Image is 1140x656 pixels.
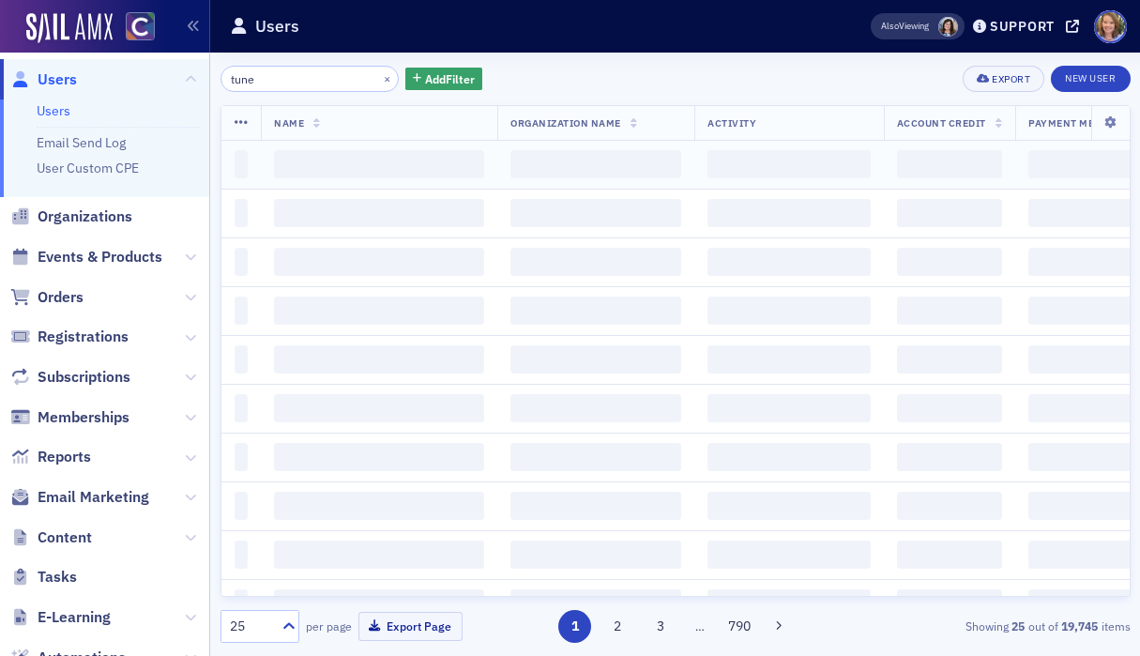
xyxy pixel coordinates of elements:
[38,287,84,308] span: Orders
[707,199,871,227] span: ‌
[897,443,1002,471] span: ‌
[306,618,352,634] label: per page
[358,612,463,641] button: Export Page
[510,541,681,569] span: ‌
[707,116,756,130] span: Activity
[1028,297,1134,325] span: ‌
[113,12,155,44] a: View Homepage
[38,407,129,428] span: Memberships
[274,541,484,569] span: ‌
[1028,589,1134,618] span: ‌
[1094,10,1127,43] span: Profile
[274,297,484,325] span: ‌
[10,287,84,308] a: Orders
[897,199,1002,227] span: ‌
[235,248,249,276] span: ‌
[220,66,400,92] input: Search…
[1051,66,1130,92] a: New User
[10,206,132,227] a: Organizations
[897,345,1002,374] span: ‌
[38,247,162,267] span: Events & Products
[963,66,1044,92] button: Export
[707,345,871,374] span: ‌
[274,589,484,618] span: ‌
[10,567,77,587] a: Tasks
[510,589,681,618] span: ‌
[10,367,130,388] a: Subscriptions
[235,589,249,618] span: ‌
[405,68,482,91] button: AddFilter
[881,20,899,32] div: Also
[938,17,958,37] span: Stacy Svendsen
[897,248,1002,276] span: ‌
[510,345,681,374] span: ‌
[707,297,871,325] span: ‌
[722,610,755,643] button: 790
[840,618,1130,634] div: Showing out of items
[897,297,1002,325] span: ‌
[510,394,681,422] span: ‌
[10,607,111,628] a: E-Learning
[235,541,249,569] span: ‌
[38,69,77,90] span: Users
[37,134,126,151] a: Email Send Log
[10,527,92,548] a: Content
[510,248,681,276] span: ‌
[10,407,129,428] a: Memberships
[425,70,475,87] span: Add Filter
[274,492,484,520] span: ‌
[897,589,1002,618] span: ‌
[274,345,484,374] span: ‌
[510,492,681,520] span: ‌
[10,487,149,508] a: Email Marketing
[510,443,681,471] span: ‌
[1028,394,1134,422] span: ‌
[1028,345,1134,374] span: ‌
[379,69,396,86] button: ×
[235,150,249,178] span: ‌
[1028,541,1134,569] span: ‌
[1028,116,1129,130] span: Payment Methods
[990,18,1055,35] div: Support
[235,199,249,227] span: ‌
[38,447,91,467] span: Reports
[897,116,986,130] span: Account Credit
[510,116,621,130] span: Organization Name
[38,567,77,587] span: Tasks
[274,116,304,130] span: Name
[897,492,1002,520] span: ‌
[707,492,871,520] span: ‌
[26,13,113,43] img: SailAMX
[897,394,1002,422] span: ‌
[1009,618,1028,634] strong: 25
[644,610,676,643] button: 3
[235,297,249,325] span: ‌
[38,487,149,508] span: Email Marketing
[38,527,92,548] span: Content
[687,618,713,634] span: …
[510,297,681,325] span: ‌
[1028,199,1134,227] span: ‌
[38,607,111,628] span: E-Learning
[10,327,129,347] a: Registrations
[707,394,871,422] span: ‌
[255,15,299,38] h1: Users
[1028,492,1134,520] span: ‌
[1058,618,1102,634] strong: 19,745
[274,248,484,276] span: ‌
[274,443,484,471] span: ‌
[1028,150,1134,178] span: ‌
[707,589,871,618] span: ‌
[510,150,681,178] span: ‌
[10,247,162,267] a: Events & Products
[38,327,129,347] span: Registrations
[37,160,139,176] a: User Custom CPE
[274,150,484,178] span: ‌
[274,394,484,422] span: ‌
[1028,248,1134,276] span: ‌
[707,541,871,569] span: ‌
[38,367,130,388] span: Subscriptions
[558,610,591,643] button: 1
[1028,443,1134,471] span: ‌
